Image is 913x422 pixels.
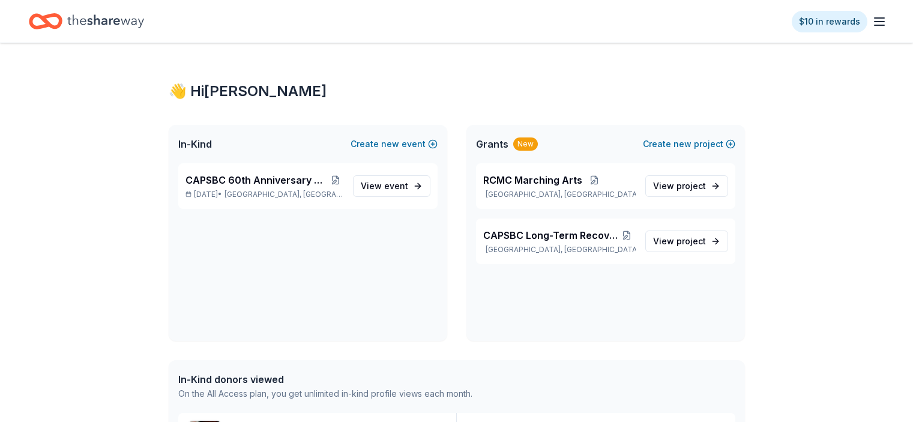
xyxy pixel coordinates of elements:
[185,190,343,199] p: [DATE] •
[513,137,538,151] div: New
[361,179,408,193] span: View
[653,234,706,249] span: View
[381,137,399,151] span: new
[645,175,728,197] a: View project
[673,137,692,151] span: new
[224,190,343,199] span: [GEOGRAPHIC_DATA], [GEOGRAPHIC_DATA]
[483,173,582,187] span: RCMC Marching Arts
[178,387,472,401] div: On the All Access plan, you get unlimited in-kind profile views each month.
[351,137,438,151] button: Createnewevent
[178,137,212,151] span: In-Kind
[653,179,706,193] span: View
[169,82,745,101] div: 👋 Hi [PERSON_NAME]
[483,245,636,255] p: [GEOGRAPHIC_DATA], [GEOGRAPHIC_DATA]
[353,175,430,197] a: View event
[792,11,867,32] a: $10 in rewards
[676,181,706,191] span: project
[483,228,618,243] span: CAPSBC Long-Term Recovery Program
[645,231,728,252] a: View project
[676,236,706,246] span: project
[476,137,508,151] span: Grants
[29,7,144,35] a: Home
[643,137,735,151] button: Createnewproject
[483,190,636,199] p: [GEOGRAPHIC_DATA], [GEOGRAPHIC_DATA]
[185,173,328,187] span: CAPSBC 60th Anniversary Gala & Silent Auction
[178,372,472,387] div: In-Kind donors viewed
[384,181,408,191] span: event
